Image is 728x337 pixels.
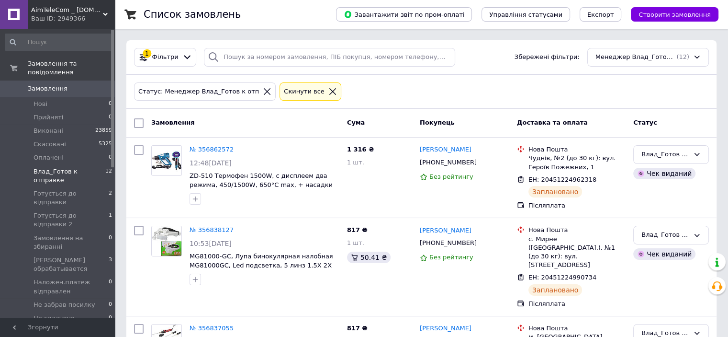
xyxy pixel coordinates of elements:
[152,226,181,256] img: Фото товару
[420,145,471,154] a: [PERSON_NAME]
[420,119,455,126] span: Покупець
[633,168,695,179] div: Чек виданий
[109,234,112,251] span: 0
[151,226,182,256] a: Фото товару
[517,119,588,126] span: Доставка та оплата
[336,7,472,22] button: Завантажити звіт по пром-оплаті
[580,7,622,22] button: Експорт
[34,278,109,295] span: Наложен.платеж відправлен
[151,119,194,126] span: Замовлення
[95,127,112,135] span: 23859
[418,156,479,169] div: [PHONE_NUMBER]
[638,11,711,18] span: Створити замовлення
[515,53,580,62] span: Збережені фільтри:
[482,7,570,22] button: Управління статусами
[587,11,614,18] span: Експорт
[429,254,473,261] span: Без рейтингу
[109,189,112,207] span: 2
[34,211,109,229] span: Готується до відправки 2
[34,301,95,309] span: Не забрав посилку
[109,301,112,309] span: 0
[190,159,232,167] span: 12:48[DATE]
[34,153,64,162] span: Оплачені
[190,146,234,153] a: № 356862572
[282,87,326,97] div: Cкинути все
[190,325,234,332] a: № 356837055
[34,127,63,135] span: Виконані
[676,53,689,60] span: (12)
[34,140,66,149] span: Скасовані
[28,59,115,77] span: Замовлення та повідомлення
[109,100,112,108] span: 0
[631,7,718,22] button: Створити замовлення
[152,53,179,62] span: Фільтри
[190,253,333,278] a: MG81000-GC, Лупа бинокулярная налобная MG81000GC, Led подсветка, 5 линз 1.5X 2X 2.5X 3X 3.5X, мон...
[34,234,109,251] span: Замовлення на збиранні
[347,325,368,332] span: 817 ₴
[528,176,596,183] span: ЕН: 20451224962318
[347,226,368,233] span: 817 ₴
[34,167,105,185] span: Влад_Готов к отправке
[31,6,103,14] span: AimTeleCom _ www.aimtele.kiev.ua
[109,314,112,331] span: 0
[109,211,112,229] span: 1
[109,278,112,295] span: 0
[34,256,109,273] span: [PERSON_NAME] обрабатывается
[99,140,112,149] span: 5325
[152,146,181,175] img: Фото товару
[344,10,464,19] span: Завантажити звіт по пром-оплаті
[347,119,365,126] span: Cума
[136,87,261,97] div: Статус: Менеджер Влад_Готов к отп
[420,324,471,333] a: [PERSON_NAME]
[528,284,582,296] div: Заплановано
[528,201,626,210] div: Післяплата
[34,314,109,331] span: Не сплачено замовлення
[109,113,112,122] span: 0
[420,226,471,235] a: [PERSON_NAME]
[528,300,626,308] div: Післяплата
[528,145,626,154] div: Нова Пошта
[105,167,112,185] span: 12
[528,235,626,270] div: с. Мирне ([GEOGRAPHIC_DATA].), №1 (до 30 кг): вул. [STREET_ADDRESS]
[621,11,718,18] a: Створити замовлення
[528,324,626,333] div: Нова Пошта
[190,226,234,233] a: № 356838127
[595,53,675,62] span: Менеджер Влад_Готов к отп
[204,48,455,67] input: Пошук за номером замовлення, ПІБ покупця, номером телефону, Email, номером накладної
[31,14,115,23] div: Ваш ID: 2949366
[144,9,241,20] h1: Список замовлень
[190,172,333,197] a: ZD-510 Термофен 1500W, с дисплеем два режима, 450/1500W, 650°C max, + насадки 3шт, ZD510 Zhongdi
[489,11,562,18] span: Управління статусами
[347,252,391,263] div: 50.41 ₴
[34,189,109,207] span: Готується до відправки
[633,248,695,260] div: Чек виданий
[143,49,151,58] div: 1
[347,146,374,153] span: 1 316 ₴
[347,159,364,166] span: 1 шт.
[109,256,112,273] span: 3
[528,154,626,171] div: Чуднів, №2 (до 30 кг): вул. Героїв Пожежних, 1
[429,173,473,180] span: Без рейтингу
[151,145,182,176] a: Фото товару
[633,119,657,126] span: Статус
[641,230,689,240] div: Влад_Готов к отправке
[34,113,63,122] span: Прийняті
[418,237,479,249] div: [PHONE_NUMBER]
[528,186,582,198] div: Заплановано
[641,150,689,160] div: Влад_Готов к отправке
[109,153,112,162] span: 0
[528,226,626,234] div: Нова Пошта
[347,239,364,246] span: 1 шт.
[528,274,596,281] span: ЕН: 20451224990734
[5,34,113,51] input: Пошук
[190,240,232,247] span: 10:53[DATE]
[34,100,47,108] span: Нові
[28,84,67,93] span: Замовлення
